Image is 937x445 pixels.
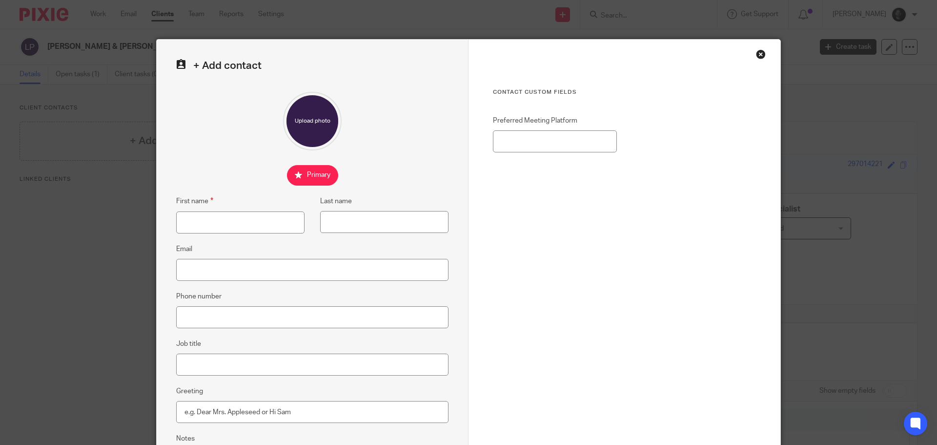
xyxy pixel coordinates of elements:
[493,116,617,126] label: Preferred Meeting Platform
[176,339,201,349] label: Job title
[176,401,448,423] input: e.g. Dear Mrs. Appleseed or Hi Sam
[320,196,352,206] label: Last name
[176,195,213,207] label: First name
[493,88,756,96] h3: Contact Custom fields
[176,59,448,72] h2: + Add contact
[176,292,222,301] label: Phone number
[756,49,766,59] div: Close this dialog window
[176,434,195,444] label: Notes
[176,386,203,396] label: Greeting
[176,244,192,254] label: Email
